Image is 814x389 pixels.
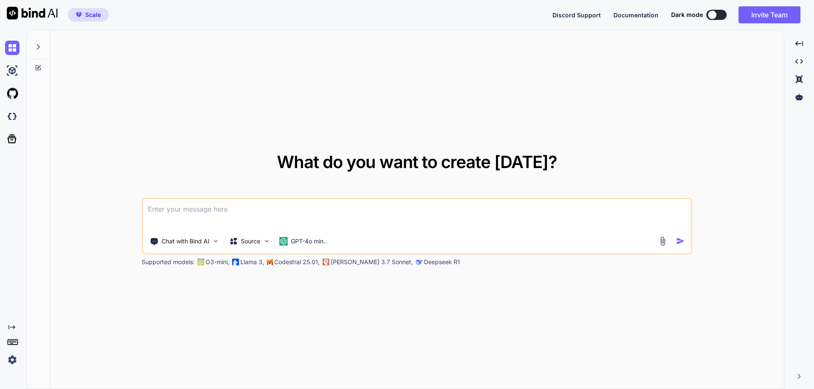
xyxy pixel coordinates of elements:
[291,237,327,246] p: GPT-4o min..
[613,11,658,19] button: Documentation
[240,258,264,266] p: Llama 3,
[552,11,601,19] button: Discord Support
[5,109,20,124] img: darkCloudIdeIcon
[7,7,58,19] img: Bind AI
[142,258,195,266] p: Supported models:
[331,258,413,266] p: [PERSON_NAME] 3.7 Sonnet,
[5,63,20,78] img: ai-studio
[197,259,204,265] img: GPT-4
[241,237,260,246] p: Source
[76,12,82,17] img: premium
[739,6,800,23] button: Invite Team
[212,237,219,245] img: Pick Tools
[415,259,422,265] img: claude
[676,237,685,246] img: icon
[232,259,239,265] img: Llama2
[5,41,20,55] img: chat
[277,152,557,172] span: What do you want to create [DATE]?
[68,8,109,22] button: premiumScale
[279,237,287,246] img: GPT-4o mini
[671,11,703,19] span: Dark mode
[206,258,229,266] p: O3-mini,
[85,11,101,19] span: Scale
[267,259,273,265] img: Mistral-AI
[263,237,270,245] img: Pick Models
[274,258,320,266] p: Codestral 25.01,
[162,237,209,246] p: Chat with Bind AI
[658,236,668,246] img: attachment
[322,259,329,265] img: claude
[5,353,20,367] img: settings
[424,258,460,266] p: Deepseek R1
[5,86,20,101] img: githubLight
